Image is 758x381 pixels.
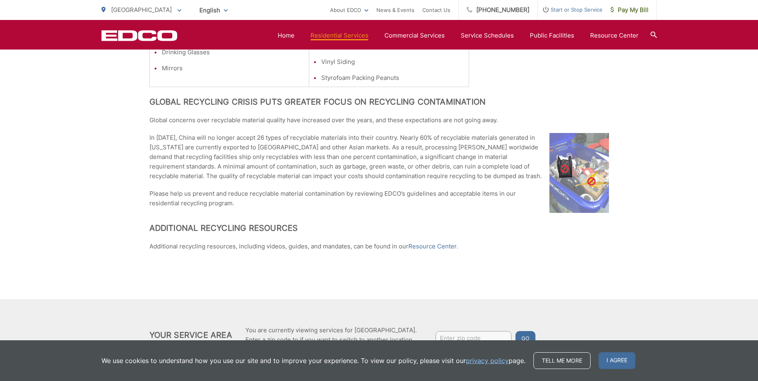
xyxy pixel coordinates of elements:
[149,97,609,107] h2: Global Recycling Crisis Puts Greater Focus on Recycling Contamination
[321,73,465,83] li: Styrofoam Packing Peanuts
[149,242,609,251] p: Additional recycling resources, including videos, guides, and mandates, can be found in our .
[408,242,457,251] a: Resource Center
[149,133,609,181] p: In [DATE], China will no longer accept 26 types of recyclable materials into their country. Nearl...
[310,31,368,40] a: Residential Services
[162,63,305,73] li: Mirrors
[111,6,172,14] span: [GEOGRAPHIC_DATA]
[149,223,609,233] h2: Additional Recycling Resources
[376,5,414,15] a: News & Events
[549,133,609,213] img: image
[599,352,635,369] span: I agree
[278,31,294,40] a: Home
[515,331,535,345] button: Go
[149,189,609,208] p: Please help us prevent and reduce recyclable material contamination by reviewing EDCO’s guideline...
[436,331,511,345] input: Enter zip code
[149,115,609,125] p: Global concerns over recyclable material quality have increased over the years, and these expecta...
[162,48,305,57] li: Drinking Glasses
[193,3,234,17] span: English
[321,57,465,67] li: Vinyl Siding
[384,31,445,40] a: Commercial Services
[530,31,574,40] a: Public Facilities
[422,5,450,15] a: Contact Us
[466,356,509,365] a: privacy policy
[533,352,591,369] a: Tell me more
[330,5,368,15] a: About EDCO
[101,30,177,41] a: EDCD logo. Return to the homepage.
[101,356,525,365] p: We use cookies to understand how you use our site and to improve your experience. To view our pol...
[245,325,417,345] p: You are currently viewing services for [GEOGRAPHIC_DATA]. Enter a zip code to if you want to swit...
[149,330,232,340] h2: Your Service Area
[611,5,649,15] span: Pay My Bill
[461,31,514,40] a: Service Schedules
[590,31,639,40] a: Resource Center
